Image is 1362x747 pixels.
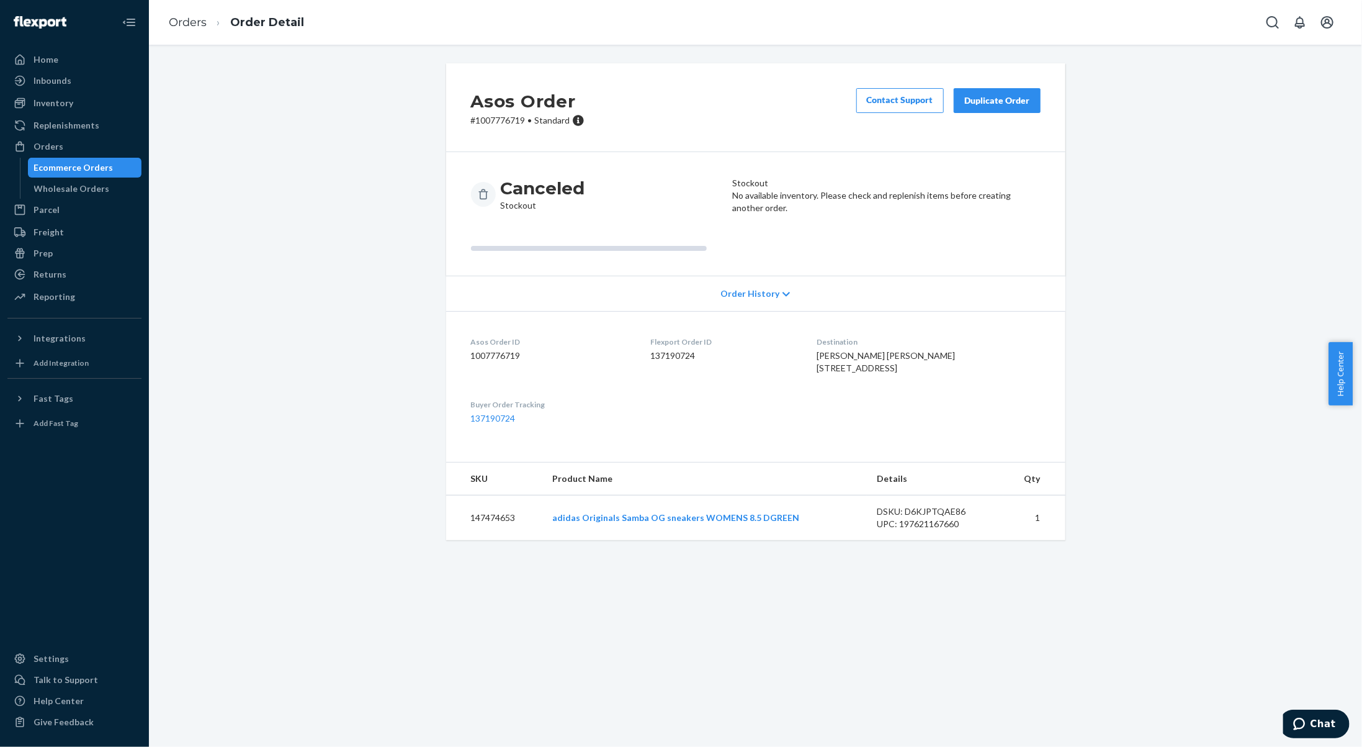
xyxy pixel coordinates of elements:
div: UPC: 197621167660 [877,518,993,530]
ol: breadcrumbs [159,4,314,41]
div: Parcel [34,204,60,216]
div: Settings [34,653,69,665]
div: Returns [34,268,66,281]
dt: Asos Order ID [471,337,630,347]
button: Integrations [7,328,141,348]
h2: Asos Order [471,88,585,114]
div: Stockout [501,177,585,212]
a: Settings [7,649,141,669]
span: • [528,115,532,125]
dt: Flexport Order ID [650,337,797,347]
a: Wholesale Orders [28,179,142,199]
a: Add Fast Tag [7,414,141,433]
div: Replenishments [34,119,99,132]
td: 1 [1003,496,1065,541]
div: Reporting [34,291,75,303]
div: DSKU: D6KJPTQAE86 [877,505,993,518]
th: SKU [446,463,543,496]
a: Inbounds [7,71,141,91]
dd: 1007776719 [471,350,630,362]
p: No available inventory. Please check and replenish items before creating another order. [732,189,1041,214]
div: Ecommerce Orders [34,161,114,174]
div: Add Integration [34,358,89,368]
td: 147474653 [446,496,543,541]
a: Help Center [7,691,141,711]
div: Talk to Support [34,674,98,686]
a: Home [7,50,141,70]
div: Duplicate Order [964,94,1030,107]
iframe: Opens a widget where you can chat to one of our agents [1283,710,1350,741]
a: Ecommerce Orders [28,158,142,178]
button: Open Search Box [1260,10,1285,35]
div: Add Fast Tag [34,418,78,428]
header: Stockout [732,177,1041,189]
a: Prep [7,243,141,263]
button: Duplicate Order [954,88,1041,113]
a: Freight [7,222,141,242]
div: Home [34,53,58,66]
button: Close Navigation [117,10,141,35]
span: Order History [720,287,779,300]
a: Inventory [7,93,141,113]
div: Inbounds [34,75,71,87]
div: Integrations [34,332,86,345]
th: Details [867,463,1003,496]
a: adidas Originals Samba OG sneakers WOMENS 8.5 DGREEN [552,512,799,523]
span: [PERSON_NAME] [PERSON_NAME] [STREET_ADDRESS] [817,350,955,373]
a: Replenishments [7,115,141,135]
button: Help Center [1328,342,1353,405]
p: # 1007776719 [471,114,585,127]
a: Returns [7,265,141,284]
div: Prep [34,247,53,260]
a: Reporting [7,287,141,307]
div: Wholesale Orders [34,183,110,195]
a: 137190724 [471,413,516,423]
div: Inventory [34,97,73,109]
button: Open notifications [1288,10,1312,35]
button: Fast Tags [7,389,141,409]
div: Freight [34,226,64,238]
a: Orders [7,137,141,156]
div: Fast Tags [34,392,73,405]
div: Orders [34,140,63,153]
img: Flexport logo [14,16,66,29]
a: Orders [169,16,207,29]
dd: 137190724 [650,350,797,362]
dt: Destination [817,337,1040,347]
span: Standard [535,115,570,125]
h3: Canceled [501,177,585,199]
th: Qty [1003,463,1065,496]
dt: Buyer Order Tracking [471,399,630,410]
button: Talk to Support [7,670,141,690]
a: Add Integration [7,353,141,373]
th: Product Name [542,463,867,496]
a: Parcel [7,200,141,220]
a: Order Detail [230,16,304,29]
div: Give Feedback [34,716,94,728]
button: Open account menu [1315,10,1340,35]
button: Give Feedback [7,712,141,732]
div: Help Center [34,695,84,707]
a: Contact Support [856,88,944,113]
